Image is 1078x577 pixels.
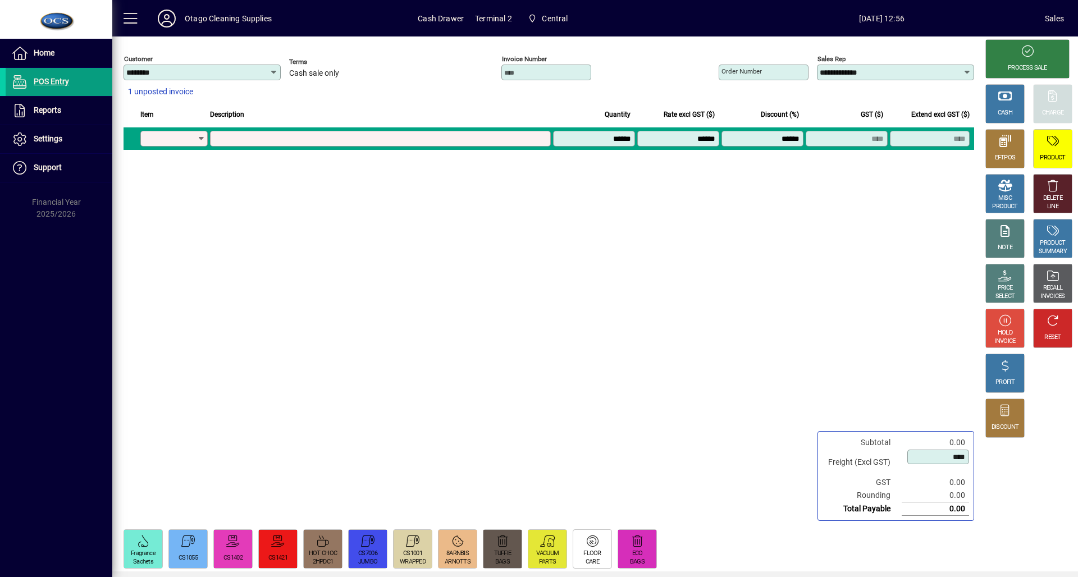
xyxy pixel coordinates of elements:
[902,436,969,449] td: 0.00
[149,8,185,29] button: Profile
[34,163,62,172] span: Support
[309,549,337,558] div: HOT CHOC
[998,329,1012,337] div: HOLD
[823,436,902,449] td: Subtotal
[6,154,112,182] a: Support
[995,378,1015,387] div: PROFIT
[823,489,902,502] td: Rounding
[124,82,198,102] button: 1 unposted invoice
[1040,154,1065,162] div: PRODUCT
[902,502,969,516] td: 0.00
[495,558,510,566] div: BAGS
[475,10,512,28] span: Terminal 2
[34,134,62,143] span: Settings
[403,549,422,558] div: CS1001
[536,549,559,558] div: VACUUM
[494,549,511,558] div: TUFFIE
[446,549,469,558] div: 8ARNBIS
[995,154,1016,162] div: EFTPOS
[902,476,969,489] td: 0.00
[6,39,112,67] a: Home
[998,284,1013,292] div: PRICE
[124,55,153,63] mat-label: Customer
[1044,333,1061,342] div: RESET
[6,125,112,153] a: Settings
[1045,10,1064,28] div: Sales
[34,106,61,115] span: Reports
[223,554,243,562] div: CS1402
[994,337,1015,346] div: INVOICE
[861,108,883,121] span: GST ($)
[761,108,799,121] span: Discount (%)
[1039,248,1067,256] div: SUMMARY
[523,8,573,29] span: Central
[583,549,601,558] div: FLOOR
[131,549,156,558] div: Fragrance
[1040,292,1065,301] div: INVOICES
[1042,109,1064,117] div: CHARGE
[1008,64,1047,72] div: PROCESS SALE
[502,55,547,63] mat-label: Invoice number
[1043,284,1063,292] div: RECALL
[998,244,1012,252] div: NOTE
[1043,194,1062,203] div: DELETE
[630,558,645,566] div: BAGS
[817,55,846,63] mat-label: Sales rep
[823,449,902,476] td: Freight (Excl GST)
[992,203,1017,211] div: PRODUCT
[185,10,272,28] div: Otago Cleaning Supplies
[586,558,599,566] div: CARE
[721,67,762,75] mat-label: Order number
[542,10,568,28] span: Central
[998,194,1012,203] div: MISC
[400,558,426,566] div: WRAPPED
[34,48,54,57] span: Home
[1047,203,1058,211] div: LINE
[289,69,339,78] span: Cash sale only
[128,86,193,98] span: 1 unposted invoice
[632,549,643,558] div: ECO
[313,558,334,566] div: 2HPDC1
[6,97,112,125] a: Reports
[133,558,153,566] div: Sachets
[289,58,357,66] span: Terms
[902,489,969,502] td: 0.00
[210,108,244,121] span: Description
[823,476,902,489] td: GST
[605,108,631,121] span: Quantity
[268,554,287,562] div: CS1421
[998,109,1012,117] div: CASH
[358,549,377,558] div: CS7006
[911,108,970,121] span: Extend excl GST ($)
[358,558,378,566] div: JUMBO
[179,554,198,562] div: CS1055
[539,558,556,566] div: PARTS
[719,10,1045,28] span: [DATE] 12:56
[992,423,1018,432] div: DISCOUNT
[140,108,154,121] span: Item
[1040,239,1065,248] div: PRODUCT
[418,10,464,28] span: Cash Drawer
[995,292,1015,301] div: SELECT
[34,77,69,86] span: POS Entry
[664,108,715,121] span: Rate excl GST ($)
[445,558,471,566] div: ARNOTTS
[823,502,902,516] td: Total Payable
